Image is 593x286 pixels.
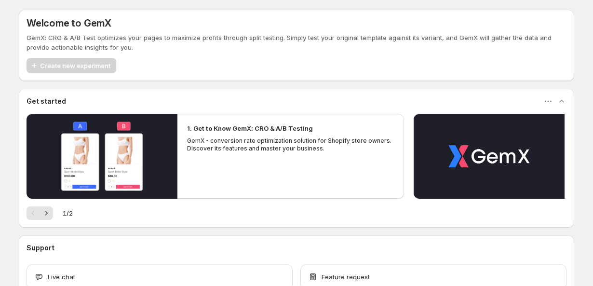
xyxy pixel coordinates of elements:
[27,33,566,52] p: GemX: CRO & A/B Test optimizes your pages to maximize profits through split testing. Simply test ...
[27,17,111,29] h5: Welcome to GemX
[414,114,565,199] button: Play video
[40,206,53,220] button: Next
[48,272,75,282] span: Live chat
[322,272,370,282] span: Feature request
[27,114,177,199] button: Play video
[27,96,66,106] h3: Get started
[187,123,313,133] h2: 1. Get to Know GemX: CRO & A/B Testing
[187,137,394,152] p: GemX - conversion rate optimization solution for Shopify store owners. Discover its features and ...
[27,243,54,253] h3: Support
[27,206,53,220] nav: Pagination
[63,208,73,218] span: 1 / 2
